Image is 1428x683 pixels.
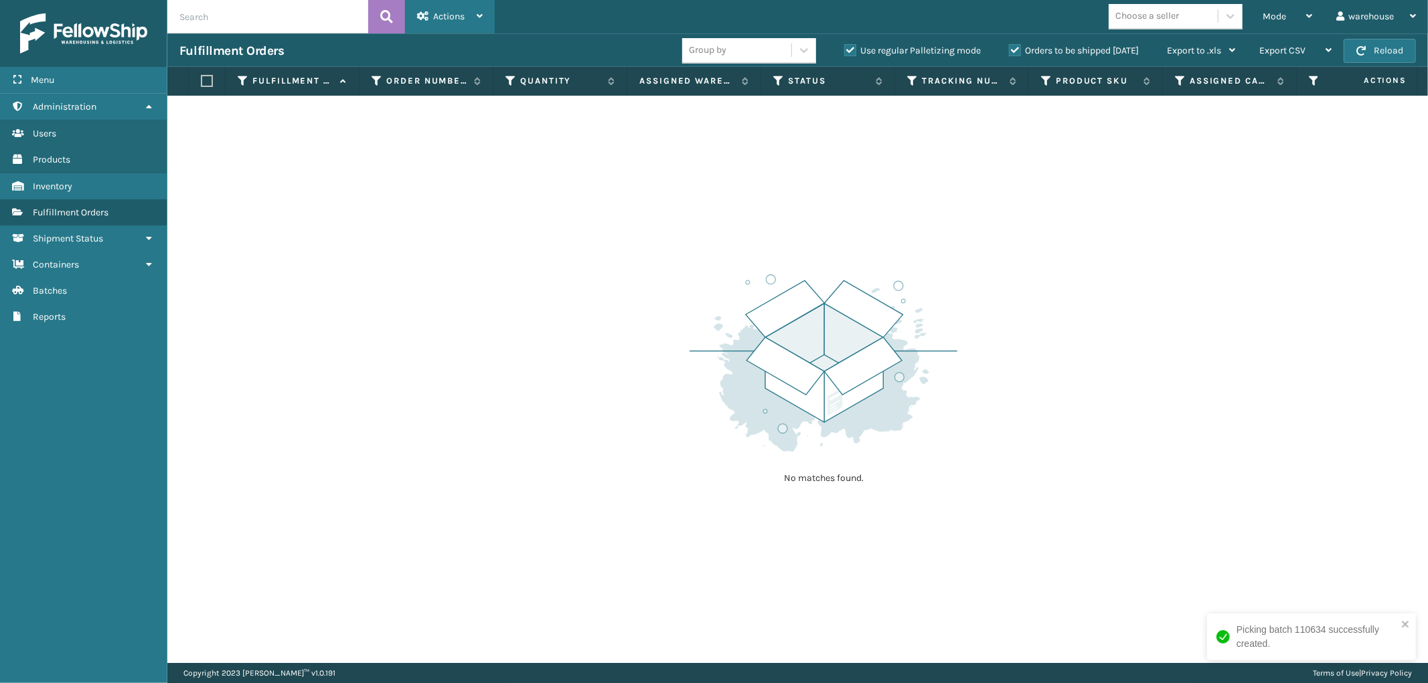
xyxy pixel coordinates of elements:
[1190,75,1271,87] label: Assigned Carrier Service
[1056,75,1137,87] label: Product SKU
[386,75,467,87] label: Order Number
[689,43,726,58] div: Group by
[33,128,56,139] span: Users
[1167,45,1221,56] span: Export to .xls
[33,181,72,192] span: Inventory
[33,207,108,218] span: Fulfillment Orders
[520,75,601,87] label: Quantity
[433,11,465,22] span: Actions
[922,75,1003,87] label: Tracking Number
[1237,623,1397,651] div: Picking batch 110634 successfully created.
[33,101,96,112] span: Administration
[844,45,981,56] label: Use regular Palletizing mode
[639,75,735,87] label: Assigned Warehouse
[1322,70,1415,92] span: Actions
[252,75,333,87] label: Fulfillment Order Id
[179,43,284,59] h3: Fulfillment Orders
[1259,45,1305,56] span: Export CSV
[1263,11,1286,22] span: Mode
[1009,45,1139,56] label: Orders to be shipped [DATE]
[1344,39,1416,63] button: Reload
[33,259,79,270] span: Containers
[33,285,67,296] span: Batches
[788,75,869,87] label: Status
[33,311,66,322] span: Reports
[183,663,335,683] p: Copyright 2023 [PERSON_NAME]™ v 1.0.191
[33,154,70,165] span: Products
[31,74,54,86] span: Menu
[33,233,103,244] span: Shipment Status
[1401,619,1411,631] button: close
[1115,9,1179,23] div: Choose a seller
[20,13,147,54] img: logo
